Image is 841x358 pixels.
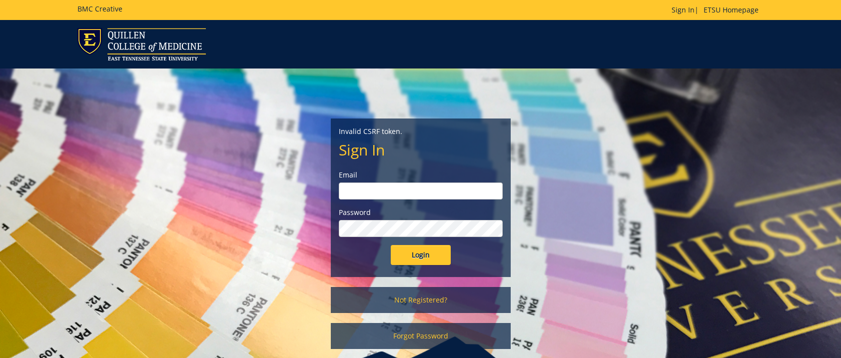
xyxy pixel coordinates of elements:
[77,28,206,60] img: ETSU logo
[672,5,764,15] p: |
[339,170,503,180] label: Email
[339,126,503,136] p: Invalid CSRF token.
[672,5,695,14] a: Sign In
[339,207,503,217] label: Password
[331,287,511,313] a: Not Registered?
[699,5,764,14] a: ETSU Homepage
[331,323,511,349] a: Forgot Password
[391,245,451,265] input: Login
[77,5,122,12] h5: BMC Creative
[339,141,503,158] h2: Sign In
